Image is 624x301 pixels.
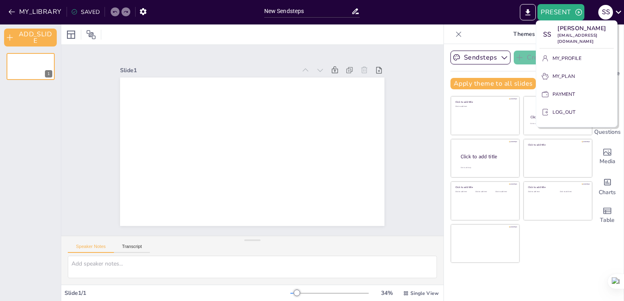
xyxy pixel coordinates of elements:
p: [PERSON_NAME] [557,24,614,33]
div: S S [539,27,554,42]
button: PAYMENT [539,88,614,101]
button: LOG_OUT [539,106,614,119]
p: PAYMENT [553,91,575,98]
p: LOG_OUT [553,108,575,116]
p: [EMAIL_ADDRESS][DOMAIN_NAME] [557,33,614,45]
button: MY_PROFILE [539,52,614,65]
p: MY_PLAN [553,73,575,80]
p: MY_PROFILE [553,55,582,62]
button: MY_PLAN [539,70,614,83]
